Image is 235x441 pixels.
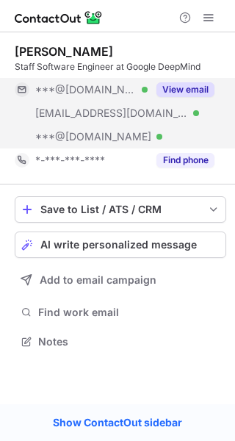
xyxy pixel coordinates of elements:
button: Notes [15,331,226,352]
button: save-profile-one-click [15,196,226,223]
div: Save to List / ATS / CRM [40,204,200,215]
span: Find work email [38,306,220,319]
span: Add to email campaign [40,274,156,286]
button: Find work email [15,302,226,323]
div: [PERSON_NAME] [15,44,113,59]
button: Add to email campaign [15,267,226,293]
img: ContactOut v5.3.10 [15,9,103,26]
span: [EMAIL_ADDRESS][DOMAIN_NAME] [35,107,188,120]
span: ***@[DOMAIN_NAME] [35,130,151,143]
div: Staff Software Engineer at Google DeepMind [15,60,226,73]
span: Notes [38,335,220,348]
button: AI write personalized message [15,232,226,258]
span: ***@[DOMAIN_NAME] [35,83,137,96]
span: AI write personalized message [40,239,197,251]
a: Show ContactOut sidebar [38,412,197,434]
button: Reveal Button [156,82,214,97]
button: Reveal Button [156,153,214,168]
